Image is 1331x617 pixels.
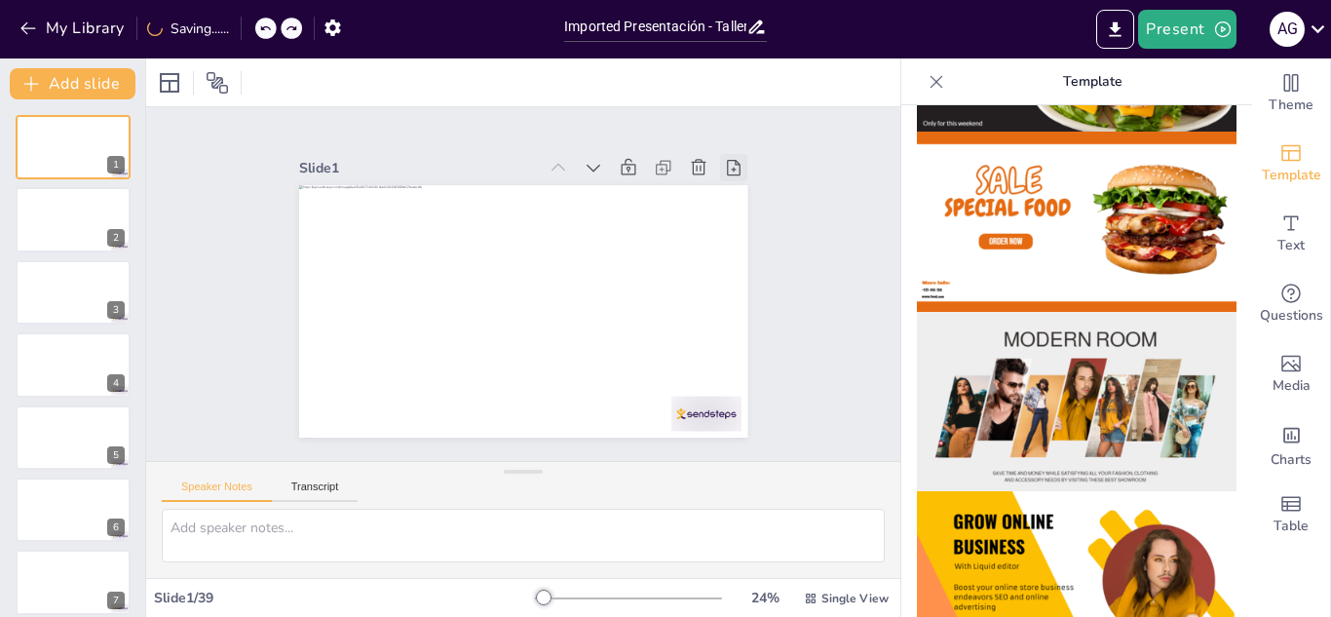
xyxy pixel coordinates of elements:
[1252,269,1330,339] div: Get real-time input from your audience
[952,58,1233,105] p: Template
[16,478,131,542] div: 6
[917,132,1236,312] img: thumb-2.png
[1269,95,1313,116] span: Theme
[1270,12,1305,47] div: A G
[1138,10,1236,49] button: Present
[16,405,131,470] div: 5
[1252,129,1330,199] div: Add ready made slides
[1277,235,1305,256] span: Text
[272,481,359,502] button: Transcript
[154,589,535,607] div: Slide 1 / 39
[1273,375,1311,397] span: Media
[1252,480,1330,550] div: Add a table
[742,589,788,607] div: 24 %
[1260,305,1323,327] span: Questions
[15,13,133,44] button: My Library
[1271,449,1312,471] span: Charts
[147,19,229,38] div: Saving......
[107,446,125,464] div: 5
[107,519,125,536] div: 6
[16,115,131,179] div: 1
[107,374,125,392] div: 4
[564,13,746,41] input: Insert title
[1252,409,1330,480] div: Add charts and graphs
[1252,58,1330,129] div: Change the overall theme
[154,67,185,98] div: Layout
[162,481,272,502] button: Speaker Notes
[10,68,135,99] button: Add slide
[16,332,131,397] div: 4
[107,301,125,319] div: 3
[16,550,131,614] div: 7
[1252,339,1330,409] div: Add images, graphics, shapes or video
[821,591,889,606] span: Single View
[917,312,1236,492] img: thumb-3.png
[1270,10,1305,49] button: A G
[16,187,131,251] div: 2
[1274,516,1309,537] span: Table
[107,156,125,174] div: 1
[312,135,551,178] div: Slide 1
[206,71,229,95] span: Position
[1262,165,1321,186] span: Template
[107,229,125,247] div: 2
[1096,10,1134,49] button: Export to PowerPoint
[107,592,125,609] div: 7
[16,260,131,325] div: 3
[1252,199,1330,269] div: Add text boxes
